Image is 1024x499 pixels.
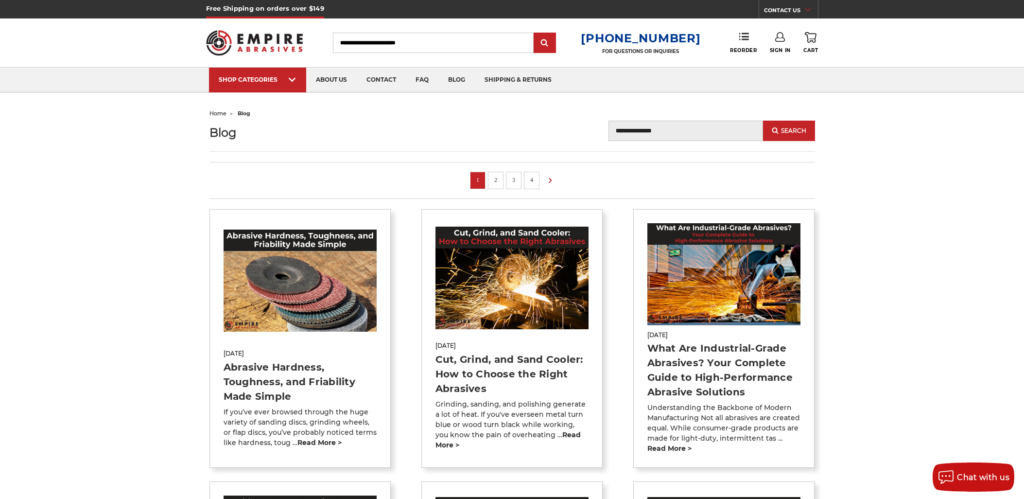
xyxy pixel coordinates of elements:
span: [DATE] [647,331,801,339]
button: Chat with us [933,463,1014,492]
a: contact [357,68,406,92]
span: Reorder [730,47,757,53]
div: SHOP CATEGORIES [219,76,296,83]
a: blog [438,68,475,92]
span: Chat with us [957,473,1009,482]
a: home [209,110,226,117]
span: [DATE] [224,349,377,358]
img: Abrasive Hardness, Toughness, and Friability Made Simple [224,230,377,332]
a: 1 [473,175,483,185]
a: faq [406,68,438,92]
a: [PHONE_NUMBER] [581,31,700,45]
a: read more > [647,444,692,453]
a: CONTACT US [764,5,818,18]
a: 3 [509,175,519,185]
a: What Are Industrial-Grade Abrasives? Your Complete Guide to High-Performance Abrasive Solutions [647,342,793,398]
a: about us [306,68,357,92]
img: What Are Industrial-Grade Abrasives? Your Complete Guide to High-Performance Abrasive Solutions [647,223,801,325]
button: Search [763,121,815,141]
h1: Blog [209,126,391,139]
span: Sign In [770,47,791,53]
p: FOR QUESTIONS OR INQUIRIES [581,48,700,54]
a: Cart [803,32,818,53]
p: If you’ve ever browsed through the huge variety of sanding discs, grinding wheels, or flap discs,... [224,407,377,448]
a: Abrasive Hardness, Toughness, and Friability Made Simple [224,361,355,402]
span: [DATE] [435,341,589,350]
a: shipping & returns [475,68,561,92]
img: Cut, Grind, and Sand Cooler: How to Choose the Right Abrasives [435,227,589,329]
a: read more > [435,430,581,449]
span: Cart [803,47,818,53]
a: Cut, Grind, and Sand Cooler: How to Choose the Right Abrasives [435,354,583,394]
a: read more > [297,438,342,447]
a: Reorder [730,32,757,53]
span: blog [238,110,250,117]
a: 4 [527,175,537,185]
a: 2 [491,175,501,185]
img: Empire Abrasives [206,24,303,62]
p: Understanding the Backbone of Modern Manufacturing Not all abrasives are created equal. While con... [647,403,801,454]
input: Submit [535,34,555,53]
span: Search [781,127,806,134]
p: Grinding, sanding, and polishing generate a lot of heat. If you've everseen metal turn blue or wo... [435,399,589,450]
